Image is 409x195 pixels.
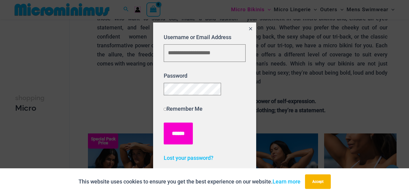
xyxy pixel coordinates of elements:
button: Accept [305,174,331,189]
input: Remember Me [164,108,167,111]
label: Remember Me [164,106,203,112]
label: Username or Email Address [164,34,231,40]
a: Lost your password? [164,155,213,161]
p: This website uses cookies to ensure you get the best experience on our website. [79,177,300,186]
button: Close popup [245,22,256,36]
a: Learn more [273,178,300,185]
label: Password [164,72,187,79]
